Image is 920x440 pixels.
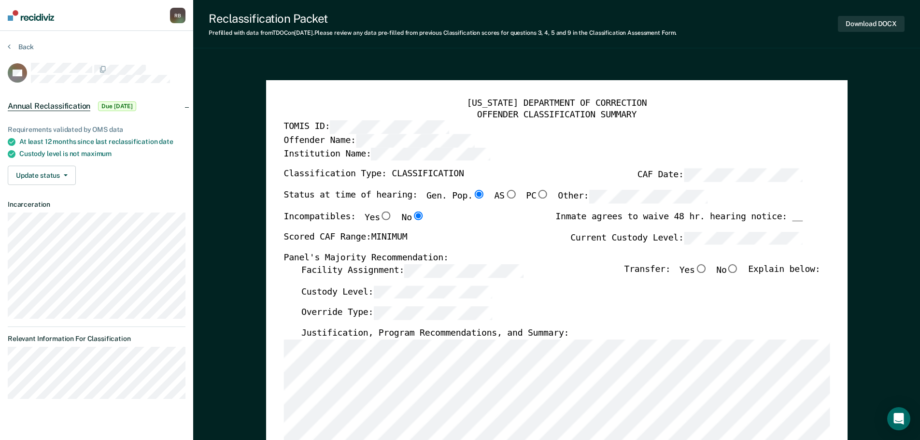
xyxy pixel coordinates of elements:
[283,134,475,148] label: Offender Name:
[301,264,523,278] label: Facility Assignment:
[301,307,492,320] label: Override Type:
[283,121,449,134] label: TOMIS ID:
[8,43,34,51] button: Back
[494,190,517,203] label: AS
[8,200,185,209] dt: Incarceration
[536,190,549,199] input: PC
[380,211,392,220] input: Yes
[301,285,492,299] label: Custody Level:
[364,211,392,224] label: Yes
[426,190,485,203] label: Gen. Pop.
[8,166,76,185] button: Update status
[330,121,449,134] input: TOMIS ID:
[411,211,424,220] input: No
[283,231,407,245] label: Scored CAF Range: MINIMUM
[526,190,549,203] label: PC
[283,253,802,264] div: Panel's Majority Recommendation:
[283,169,464,182] label: Classification Type: CLASSIFICATION
[8,335,185,343] dt: Relevant Information For Classification
[373,307,492,320] input: Override Type:
[283,109,830,121] div: OFFENDER CLASSIFICATION SUMMARY
[683,231,802,245] input: Current Custody Level:
[637,169,802,182] label: CAF Date:
[887,407,910,430] div: Open Intercom Messenger
[8,101,90,111] span: Annual Reclassification
[19,150,185,158] div: Custody level is not
[170,8,185,23] div: R B
[159,138,173,145] span: date
[404,264,523,278] input: Facility Assignment:
[589,190,708,203] input: Other:
[8,10,54,21] img: Recidiviz
[301,328,568,340] label: Justification, Program Recommendations, and Summary:
[371,148,490,161] input: Institution Name:
[283,190,708,211] div: Status at time of hearing:
[19,138,185,146] div: At least 12 months since last reclassification
[401,211,425,224] label: No
[283,148,490,161] label: Institution Name:
[283,98,830,110] div: [US_STATE] DEPARTMENT OF CORRECTION
[170,8,185,23] button: RB
[98,101,136,111] span: Due [DATE]
[694,264,707,273] input: Yes
[558,190,708,203] label: Other:
[209,29,677,36] div: Prefilled with data from TDOC on [DATE] . Please review any data pre-filled from previous Classif...
[504,190,517,199] input: AS
[716,264,739,278] label: No
[726,264,739,273] input: No
[209,12,677,26] div: Reclassification Packet
[283,211,425,231] div: Incompatibles:
[683,169,802,182] input: CAF Date:
[8,126,185,134] div: Requirements validated by OMS data
[838,16,905,32] button: Download DOCX
[472,190,485,199] input: Gen. Pop.
[570,231,803,245] label: Current Custody Level:
[355,134,474,148] input: Offender Name:
[555,211,803,231] div: Inmate agrees to waive 48 hr. hearing notice: __
[679,264,707,278] label: Yes
[373,285,492,299] input: Custody Level:
[624,264,820,285] div: Transfer: Explain below:
[81,150,112,157] span: maximum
